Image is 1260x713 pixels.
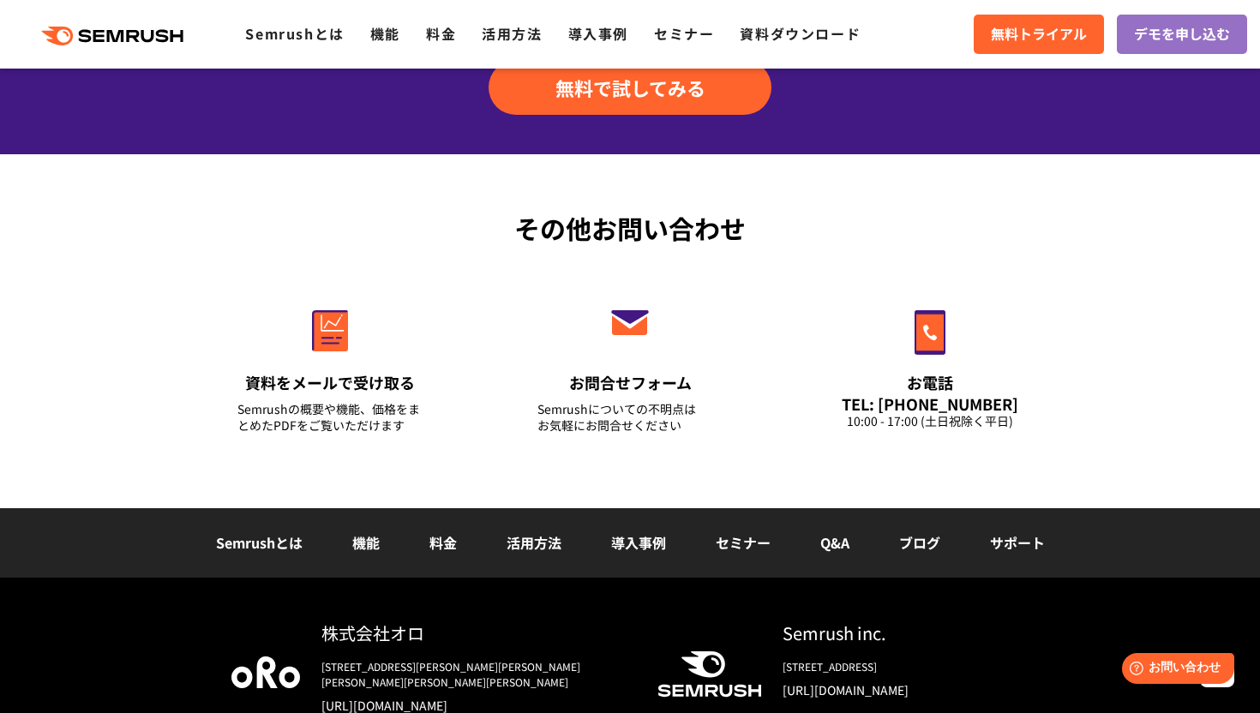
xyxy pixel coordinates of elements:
span: デモを申し込む [1134,23,1230,45]
a: サポート [990,532,1045,553]
a: 活用方法 [482,23,542,44]
a: Semrushとは [216,532,303,553]
a: Q&A [820,532,849,553]
a: 機能 [352,532,380,553]
div: 株式会社オロ [321,620,630,645]
img: oro company [231,656,300,687]
div: その他お問い合わせ [180,209,1080,248]
a: 導入事例 [611,532,666,553]
a: 導入事例 [568,23,628,44]
div: お問合せフォーム [537,372,723,393]
div: 資料をメールで受け取る [237,372,423,393]
div: [STREET_ADDRESS] [783,659,1029,674]
a: 無料トライアル [974,15,1104,54]
a: セミナー [654,23,714,44]
a: 料金 [429,532,457,553]
a: デモを申し込む [1117,15,1247,54]
div: 10:00 - 17:00 (土日祝除く平日) [837,413,1023,429]
a: Semrushとは [245,23,344,44]
a: 活用方法 [507,532,561,553]
div: Semrushの概要や機能、価格をまとめたPDFをご覧いただけます [237,401,423,434]
div: TEL: [PHONE_NUMBER] [837,394,1023,413]
div: お電話 [837,372,1023,393]
div: [STREET_ADDRESS][PERSON_NAME][PERSON_NAME][PERSON_NAME][PERSON_NAME][PERSON_NAME] [321,659,630,690]
a: 無料で試してみる [489,60,771,115]
div: Semrushについての不明点は お気軽にお問合せください [537,401,723,434]
iframe: Help widget launcher [1107,646,1241,694]
div: Semrush inc. [783,620,1029,645]
a: お問合せフォーム Semrushについての不明点はお気軽にお問合せください [501,273,759,455]
span: 無料で試してみる [555,75,705,100]
span: 無料トライアル [991,23,1087,45]
a: 資料をメールで受け取る Semrushの概要や機能、価格をまとめたPDFをご覧いただけます [201,273,459,455]
a: [URL][DOMAIN_NAME] [783,681,1029,698]
a: ブログ [899,532,940,553]
a: 資料ダウンロード [740,23,861,44]
a: 料金 [426,23,456,44]
a: セミナー [716,532,771,553]
a: 機能 [370,23,400,44]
